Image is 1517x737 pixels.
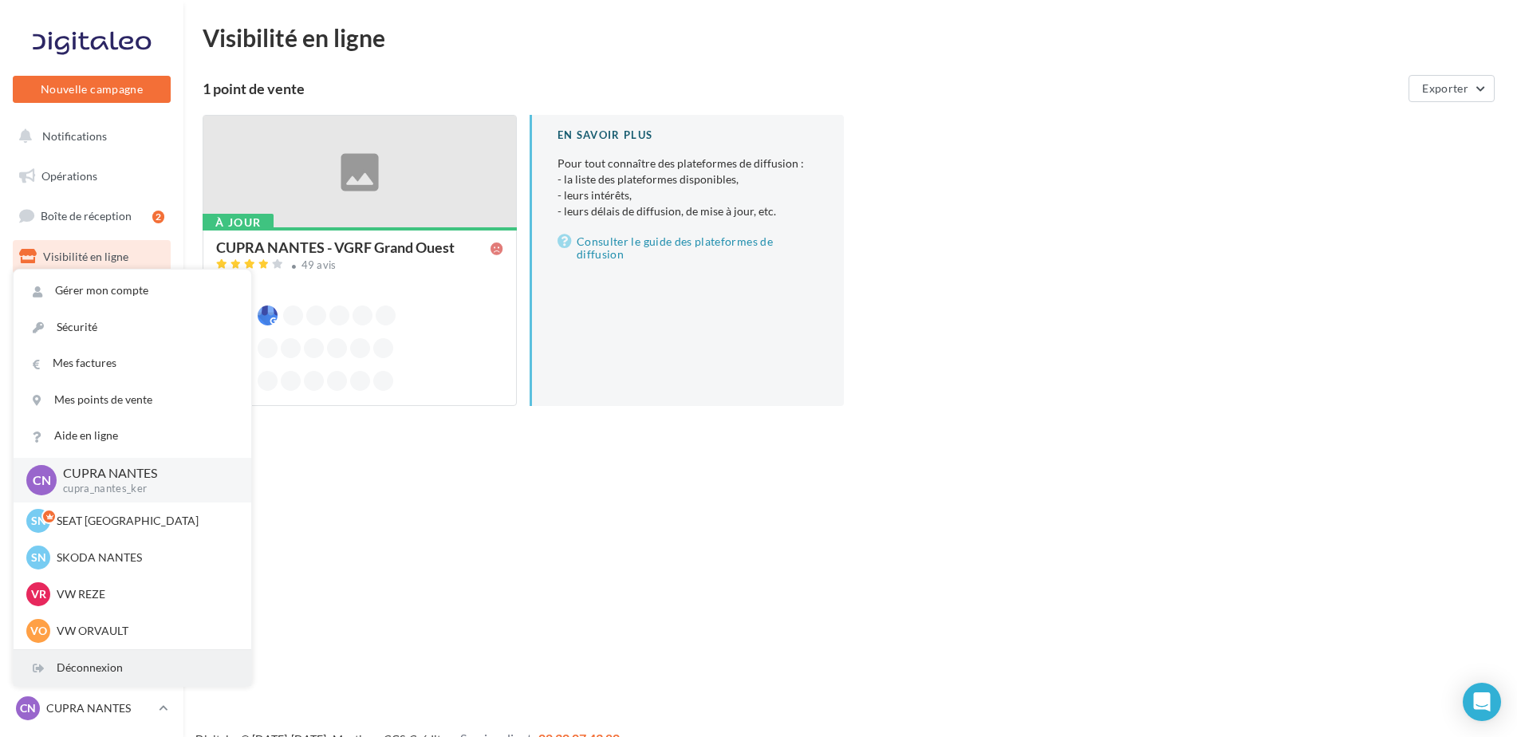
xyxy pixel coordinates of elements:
span: SN [31,550,46,566]
a: Visibilité en ligne [10,240,174,274]
a: Boîte de réception2 [10,199,174,233]
a: Médiathèque [10,399,174,432]
p: VW REZE [57,586,232,602]
p: SKODA NANTES [57,550,232,566]
div: Open Intercom Messenger [1463,683,1501,721]
p: VW ORVAULT [57,623,232,639]
button: Exporter [1409,75,1495,102]
p: CUPRA NANTES [46,700,152,716]
a: 49 avis [216,257,503,276]
span: Visibilité en ligne [43,250,128,263]
div: 2 [152,211,164,223]
span: VR [31,586,46,602]
div: CUPRA NANTES - VGRF Grand Ouest [216,240,455,254]
span: CN [33,471,51,489]
span: Boîte de réception [41,209,132,223]
div: Visibilité en ligne [203,26,1498,49]
button: Nouvelle campagne [13,76,171,103]
a: CN CUPRA NANTES [13,693,171,723]
span: Opérations [41,169,97,183]
p: Pour tout connaître des plateformes de diffusion : [558,156,818,219]
div: Déconnexion [14,650,251,686]
span: VO [30,623,47,639]
span: Exporter [1422,81,1468,95]
span: CN [20,700,36,716]
a: Gérer mon compte [14,273,251,309]
a: Calendrier [10,438,174,471]
p: cupra_nantes_ker [63,482,226,496]
li: - leurs délais de diffusion, de mise à jour, etc. [558,203,818,219]
a: Mes points de vente [14,382,251,418]
a: Campagnes [10,319,174,353]
a: PLV et print personnalisable [10,478,174,525]
button: Notifications [10,120,167,153]
a: Sécurité [14,309,251,345]
a: SMS unitaire [10,280,174,313]
a: Campagnes DataOnDemand [10,531,174,578]
a: Aide en ligne [14,418,251,454]
li: - la liste des plateformes disponibles, [558,171,818,187]
p: CUPRA NANTES [63,464,226,483]
li: - leurs intérêts, [558,187,818,203]
a: Consulter le guide des plateformes de diffusion [558,232,818,264]
div: En savoir plus [558,128,818,143]
a: Opérations [10,160,174,193]
span: Notifications [42,129,107,143]
div: À jour [203,214,274,231]
a: Mes factures [14,345,251,381]
a: Contacts [10,359,174,392]
span: SN [31,513,46,529]
div: 1 point de vente [203,81,1402,96]
div: 49 avis [301,260,337,270]
p: SEAT [GEOGRAPHIC_DATA] [57,513,232,529]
